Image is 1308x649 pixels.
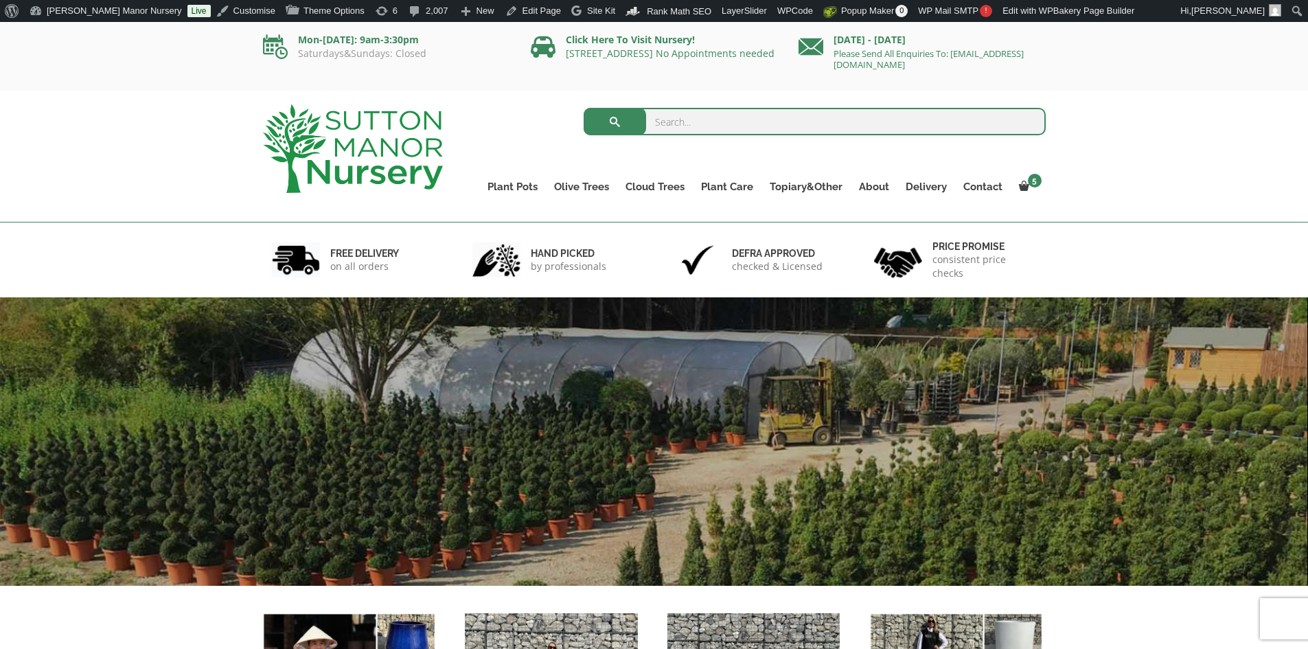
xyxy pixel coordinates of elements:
[143,510,1136,593] h1: FREE UK DELIVERY UK’S LEADING SUPPLIERS OF TREES & POTS
[330,247,399,260] h6: FREE DELIVERY
[851,177,897,196] a: About
[1028,174,1042,187] span: 5
[187,5,211,17] a: Live
[732,247,823,260] h6: Defra approved
[1011,177,1046,196] a: 5
[834,47,1024,71] a: Please Send All Enquiries To: [EMAIL_ADDRESS][DOMAIN_NAME]
[263,48,510,59] p: Saturdays&Sundays: Closed
[674,242,722,277] img: 3.jpg
[732,260,823,273] p: checked & Licensed
[647,6,711,16] span: Rank Math SEO
[761,177,851,196] a: Topiary&Other
[479,177,546,196] a: Plant Pots
[330,260,399,273] p: on all orders
[1191,5,1265,16] span: [PERSON_NAME]
[472,242,520,277] img: 2.jpg
[531,247,606,260] h6: hand picked
[272,242,320,277] img: 1.jpg
[897,177,955,196] a: Delivery
[263,104,443,193] img: logo
[874,239,922,281] img: 4.jpg
[584,108,1046,135] input: Search...
[566,33,695,46] a: Click Here To Visit Nursery!
[531,260,606,273] p: by professionals
[617,177,693,196] a: Cloud Trees
[799,32,1046,48] p: [DATE] - [DATE]
[693,177,761,196] a: Plant Care
[566,47,775,60] a: [STREET_ADDRESS] No Appointments needed
[932,240,1037,253] h6: Price promise
[932,253,1037,280] p: consistent price checks
[546,177,617,196] a: Olive Trees
[895,5,908,17] span: 0
[587,5,615,16] span: Site Kit
[263,32,510,48] p: Mon-[DATE]: 9am-3:30pm
[955,177,1011,196] a: Contact
[980,5,992,17] span: !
